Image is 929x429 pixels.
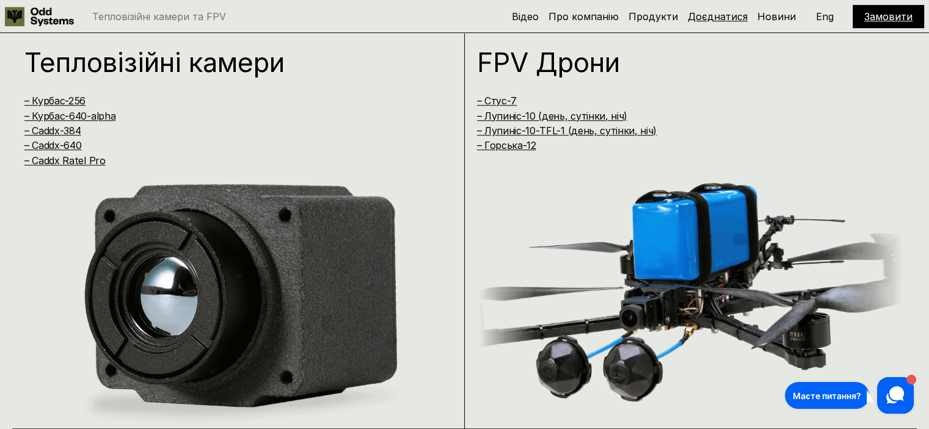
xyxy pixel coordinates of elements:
[477,124,657,137] a: – Лупиніс-10-TFL-1 (день, сутінки, ніч)
[864,10,913,23] a: Замовити
[24,154,106,167] a: – Caddx Ratel Pro
[512,10,539,23] a: Відео
[24,95,86,107] a: – Курбас-256
[548,10,619,23] a: Про компанію
[24,110,115,122] a: – Курбас-640-alpha
[24,49,426,76] h1: Тепловізійні камери
[477,110,627,122] a: – Лупиніс-10 (день, сутінки, ніч)
[24,124,81,137] a: – Caddx-384
[92,12,226,21] p: Тепловізійні камери та FPV
[477,95,517,107] a: – Стус-7
[24,139,81,151] a: – Caddx-640
[477,139,536,151] a: – Горська-12
[477,49,879,76] h1: FPV Дрони
[816,12,834,21] p: Eng
[628,10,678,23] a: Продукти
[782,374,917,417] iframe: HelpCrunch
[757,10,796,23] a: Новини
[688,10,748,23] a: Доєднатися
